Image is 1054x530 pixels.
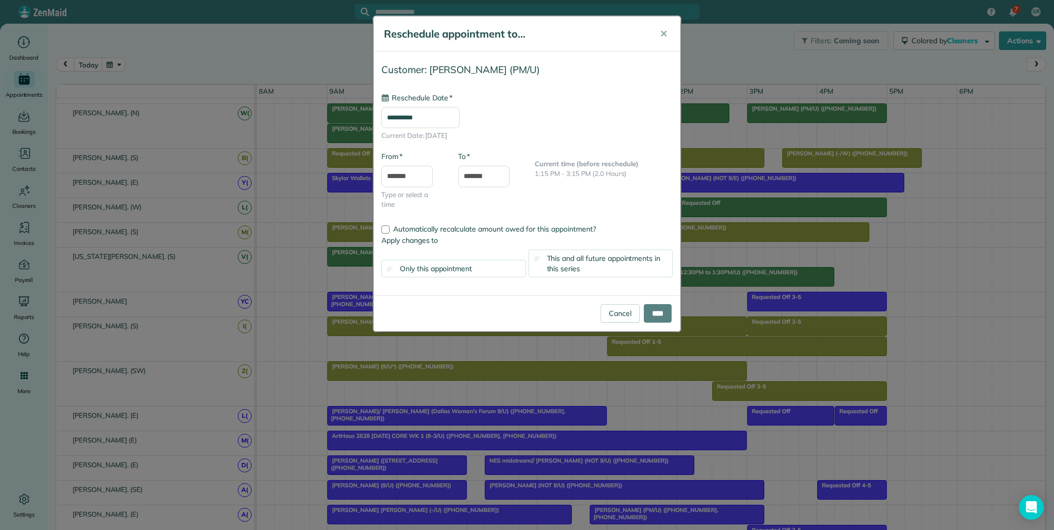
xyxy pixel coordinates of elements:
span: Automatically recalculate amount owed for this appointment? [393,224,596,234]
h5: Reschedule appointment to... [384,27,645,41]
div: Open Intercom Messenger [1019,495,1044,520]
input: Only this appointment [387,266,394,273]
span: Type or select a time [381,190,443,210]
span: This and all future appointments in this series [547,254,661,273]
label: To [458,151,470,162]
a: Cancel [601,304,640,323]
span: Only this appointment [400,264,472,273]
p: 1:15 PM - 3:15 PM (2.0 Hours) [535,169,673,179]
b: Current time (before reschedule) [535,160,639,168]
label: From [381,151,402,162]
span: ✕ [660,28,667,40]
span: Current Date: [DATE] [381,131,673,141]
h4: Customer: [PERSON_NAME] (PM/U) [381,64,673,75]
label: Reschedule Date [381,93,452,103]
input: This and all future appointments in this series [534,256,540,262]
label: Apply changes to [381,235,673,245]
